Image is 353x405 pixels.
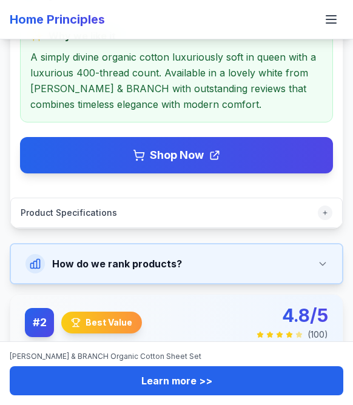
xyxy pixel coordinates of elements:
[10,366,343,395] a: Learn more >>
[10,12,105,27] a: Home Principles
[20,137,333,173] a: Shop Now
[257,304,328,326] div: 4.8/5
[52,256,182,271] span: How do we rank products?
[150,147,204,164] span: Shop Now
[10,352,336,361] p: [PERSON_NAME] & BRANCH Organic Cotton Sheet Set
[21,207,117,219] span: Product Specifications
[86,316,132,329] span: Best Value
[11,244,342,283] button: How do we rank products?
[25,308,54,337] div: # 2
[308,329,328,341] span: ( 100 )
[11,198,342,227] button: Product Specifications
[30,49,323,112] p: A simply divine organic cotton luxuriously soft in queen with a luxurious 400-thread count. Avail...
